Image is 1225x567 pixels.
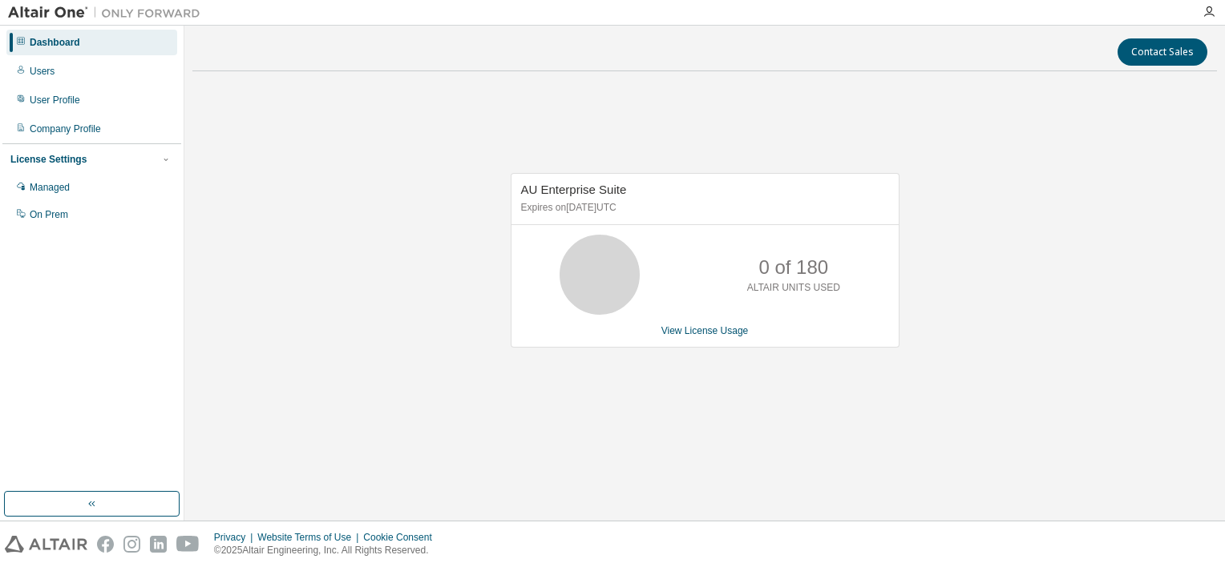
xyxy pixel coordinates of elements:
[257,531,363,544] div: Website Terms of Use
[758,254,828,281] p: 0 of 180
[30,65,55,78] div: Users
[123,536,140,553] img: instagram.svg
[214,544,442,557] p: © 2025 Altair Engineering, Inc. All Rights Reserved.
[747,281,840,295] p: ALTAIR UNITS USED
[10,153,87,166] div: License Settings
[97,536,114,553] img: facebook.svg
[521,183,627,196] span: AU Enterprise Suite
[30,123,101,135] div: Company Profile
[30,36,80,49] div: Dashboard
[214,531,257,544] div: Privacy
[30,208,68,221] div: On Prem
[176,536,200,553] img: youtube.svg
[661,325,749,336] a: View License Usage
[30,94,80,107] div: User Profile
[30,181,70,194] div: Managed
[363,531,441,544] div: Cookie Consent
[5,536,87,553] img: altair_logo.svg
[521,201,885,215] p: Expires on [DATE] UTC
[150,536,167,553] img: linkedin.svg
[8,5,208,21] img: Altair One
[1118,38,1207,66] button: Contact Sales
